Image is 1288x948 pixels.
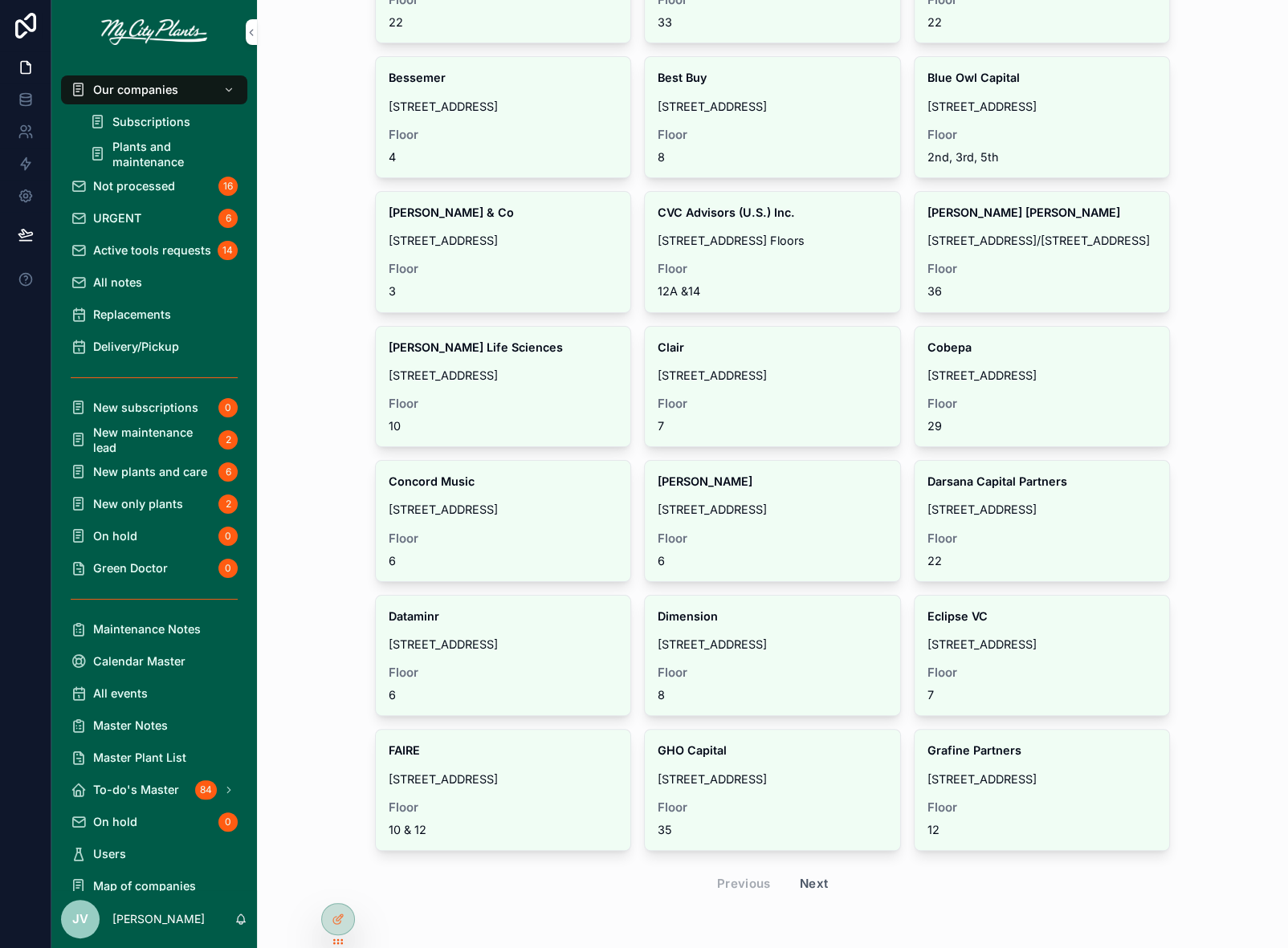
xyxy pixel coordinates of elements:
a: Grafine Partners[STREET_ADDRESS]Floor12 [914,729,1171,851]
div: 0 [218,812,238,832]
span: 10 & 12 [389,822,618,837]
a: Our companies [61,75,247,104]
strong: Eclipse VC [927,609,988,623]
a: All notes [61,268,247,297]
span: Not processed [93,178,175,193]
span: Floor [389,531,618,547]
div: scrollable content [51,64,257,890]
span: [STREET_ADDRESS] [389,637,618,652]
span: [STREET_ADDRESS] [658,368,887,383]
span: [STREET_ADDRESS] Floors [658,233,887,248]
span: Floor [927,396,1157,412]
span: Floor [658,127,887,143]
span: Floor [927,531,1157,547]
span: [STREET_ADDRESS] [389,99,618,114]
a: All events [61,679,247,708]
a: Bessemer[STREET_ADDRESS]Floor4 [375,56,632,178]
span: [STREET_ADDRESS] [389,771,618,787]
span: 33 [658,14,887,30]
strong: [PERSON_NAME] & Co [389,205,514,219]
span: 2nd, 3rd, 5th [927,149,1157,165]
span: Green Doctor [93,560,168,576]
span: Floor [658,396,887,412]
span: Floor [389,261,618,277]
span: Floor [389,396,618,412]
a: Dataminr[STREET_ADDRESS]Floor6 [375,595,632,717]
span: 29 [927,418,1157,433]
a: Blue Owl Capital[STREET_ADDRESS]Floor2nd, 3rd, 5th [914,56,1171,178]
p: [PERSON_NAME] [112,911,205,927]
span: 7 [927,687,1157,702]
a: Cobepa[STREET_ADDRESS]Floor29 [914,326,1171,448]
img: App logo [101,19,207,45]
span: Floor [389,665,618,681]
a: On hold0 [61,808,247,836]
a: CVC Advisors (U.S.) Inc.[STREET_ADDRESS] FloorsFloor12A &14 [644,191,901,313]
span: Floor [927,261,1157,277]
div: 2 [218,430,238,450]
a: [PERSON_NAME] & Co[STREET_ADDRESS]Floor3 [375,191,632,313]
span: New only plants [93,496,183,511]
span: Plants and maintenance [112,139,231,169]
span: [STREET_ADDRESS] [927,99,1157,114]
span: [STREET_ADDRESS]/[STREET_ADDRESS] [927,233,1157,248]
span: 12A &14 [658,283,887,299]
a: [PERSON_NAME] [PERSON_NAME][STREET_ADDRESS]/[STREET_ADDRESS]Floor36 [914,191,1171,313]
span: [STREET_ADDRESS] [658,99,887,114]
a: [PERSON_NAME][STREET_ADDRESS]Floor6 [644,460,901,582]
a: Master Plant List [61,743,247,772]
span: 6 [389,687,618,702]
a: Replacements [61,300,247,329]
span: Our companies [93,82,178,97]
strong: Grafine Partners [927,743,1021,757]
a: New only plants2 [61,490,247,519]
span: Floor [389,799,618,816]
span: Floor [927,127,1157,143]
a: Maintenance Notes [61,615,247,644]
span: All events [93,686,148,701]
a: On hold0 [61,522,247,551]
span: [STREET_ADDRESS] [658,771,887,787]
span: 22 [927,14,1157,30]
span: [STREET_ADDRESS] [927,368,1157,383]
a: New plants and care6 [61,458,247,486]
a: Master Notes [61,711,247,740]
strong: [PERSON_NAME] [658,474,752,488]
span: All notes [93,275,142,290]
span: New subscriptions [93,400,198,415]
span: 8 [658,687,887,702]
div: 6 [218,462,238,482]
div: 2 [218,494,238,514]
a: New subscriptions0 [61,393,247,422]
strong: Blue Owl Capital [927,71,1020,84]
strong: Darsana Capital Partners [927,474,1067,488]
span: Delivery/Pickup [93,339,179,354]
div: 84 [195,780,217,799]
span: [STREET_ADDRESS] [389,502,618,517]
span: On hold [93,814,137,829]
span: 3 [389,283,618,299]
span: JV [72,910,88,929]
strong: [PERSON_NAME] [PERSON_NAME] [927,205,1120,219]
span: Floor [658,665,887,681]
div: 0 [218,527,238,546]
span: [STREET_ADDRESS] [927,637,1157,652]
span: Floor [927,665,1157,681]
span: 35 [658,822,887,837]
div: 0 [218,398,238,417]
span: [STREET_ADDRESS] [658,637,887,652]
span: URGENT [93,210,141,226]
a: Plants and maintenance [80,140,247,169]
a: Users [61,840,247,869]
div: 6 [218,209,238,228]
span: Master Plant List [93,750,186,765]
span: Replacements [93,307,171,322]
a: GHO Capital[STREET_ADDRESS]Floor35 [644,729,901,851]
a: Map of companies [61,872,247,901]
span: Master Notes [93,718,168,733]
strong: Bessemer [389,71,446,84]
span: Floor [658,261,887,277]
a: Calendar Master [61,647,247,676]
span: 4 [389,149,618,165]
a: FAIRE[STREET_ADDRESS]Floor10 & 12 [375,729,632,851]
